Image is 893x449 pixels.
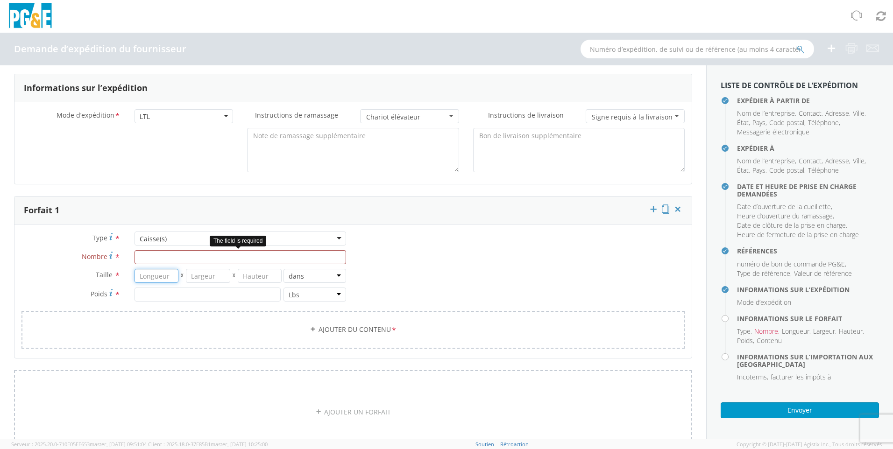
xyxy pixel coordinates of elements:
font: , [853,109,866,118]
font: , [752,118,767,127]
button: Envoyer [721,402,879,418]
font: , [737,269,792,278]
span: Date d’ouverture de la cueillette [737,202,831,211]
font: , [769,166,806,175]
button: Chariot élévateur [360,109,459,123]
span: Téléphone [808,118,839,127]
font: , [737,118,750,127]
h4: Expédier à partir de [737,97,879,104]
input: Numéro d’expédition, de suivi ou de référence (au moins 4 caractères) [581,40,814,58]
font: , [813,327,836,336]
font: , [825,156,850,165]
font: , [782,327,811,336]
span: Incoterms [737,372,767,381]
span: Weight [91,289,107,298]
span: Delivery Instructions [488,111,564,119]
span: Téléphone [808,166,839,175]
span: État [737,166,749,175]
h3: Forfait 1 [24,206,59,215]
span: Shipment Mode [57,111,114,121]
span: Type [737,327,751,336]
span: Adresse [825,156,849,165]
span: Mode d’expédition [737,298,791,307]
span: facturer les impôts à [771,372,831,381]
font: , [737,372,768,381]
h4: Demande d’expédition du fournisseur [14,44,186,54]
h4: Références [737,247,879,254]
span: Ville [853,109,865,118]
font: AJOUTER UN FORFAIT [324,407,391,416]
font: Serveur : 2025.20.0-710E05EE653 [11,441,90,448]
font: , [825,109,850,118]
div: Caisse(s) [140,234,167,244]
font: , [737,156,796,165]
font: , [737,166,750,175]
span: Contact [799,156,822,165]
span: numéro de bon de commande PG&E [737,260,845,268]
font: , [737,109,796,118]
span: Ville [853,156,865,165]
span: Heure d’ouverture du ramassage [737,211,833,220]
font: , [839,327,864,336]
font: , [737,202,832,211]
button: Signe requis à la livraison [586,109,685,123]
span: Type [92,233,107,242]
font: , [799,109,823,118]
span: Longueur [782,327,809,336]
span: Nombre [754,327,778,336]
a: Soutien [475,441,494,448]
img: pge-logo-06675f144f4cfa6a6814.png [7,3,54,30]
font: , [737,336,754,345]
a: Rétroaction [500,441,529,448]
span: Code postal [769,166,804,175]
h4: Informations sur le forfait [737,315,879,322]
span: Contact [799,109,822,118]
span: Nom de l’entreprise [737,156,795,165]
input: Hauteur [238,269,282,283]
h4: Informations sur l’importation aux [GEOGRAPHIC_DATA] [737,353,879,368]
font: , [853,156,866,165]
div: The field is required [210,236,266,246]
font: , [752,166,767,175]
font: Signe requis à la livraison [592,112,673,121]
span: master, [DATE] 09:51:04 [90,441,147,448]
span: État [737,118,749,127]
strong: Liste de contrôle de l’expédition [721,80,858,91]
font: , [754,327,780,336]
font: , [769,118,806,127]
span: master, [DATE] 10:25:00 [211,441,268,448]
font: , [737,221,847,230]
span: Dimensions [96,270,113,279]
span: Heure de fermeture de la prise en charge [737,230,859,239]
div: LTL [140,112,150,121]
font: , [737,211,834,220]
span: Valeur de référence [794,269,852,278]
input: Largeur [186,269,230,283]
span: Date de clôture de la prise en charge [737,221,846,230]
font: , [737,327,752,336]
span: Contenu [757,336,782,345]
font: Client : 2025.18.0-37E85B1 [148,441,211,448]
span: Hauteur [839,327,863,336]
span: X [230,269,238,283]
h4: Expédier à [737,145,879,152]
h4: Date et heure de prise en charge demandées [737,183,879,197]
span: Largeur [813,327,835,336]
span: Type de référence [737,269,790,278]
span: Pays [752,166,765,175]
span: X [178,269,186,283]
span: Copyright © [DATE]-[DATE] Agistix Inc., Tous droits réservés [737,441,882,448]
span: Adresse [825,109,849,118]
font: , [808,118,840,127]
span: Nom de l’entreprise [737,109,795,118]
font: Ajouter du contenu [319,325,391,334]
font: , [737,260,846,268]
span: Pays [752,118,765,127]
h3: Informations sur l’expédition [24,84,148,93]
span: Pickup Instructions [255,111,338,119]
font: Chariot élévateur [366,112,420,121]
span: Code postal [769,118,804,127]
span: Number [82,252,107,261]
span: Poids [737,336,753,345]
font: , [799,156,823,165]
